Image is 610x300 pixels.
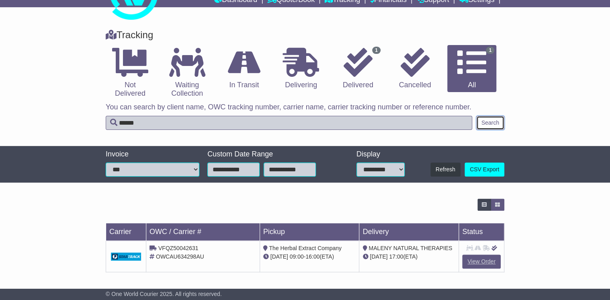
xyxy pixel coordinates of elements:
[106,45,155,101] a: Not Delivered
[219,45,268,92] a: In Transit
[146,223,260,241] td: OWC / Carrier #
[462,255,501,269] a: View Order
[158,245,199,251] span: VFQZ50042631
[459,223,504,241] td: Status
[389,253,403,260] span: 17:00
[106,223,146,241] td: Carrier
[106,103,504,112] p: You can search by client name, OWC tracking number, carrier name, carrier tracking number or refe...
[290,253,304,260] span: 09:00
[207,150,335,159] div: Custom Date Range
[106,291,222,297] span: © One World Courier 2025. All rights reserved.
[156,253,204,260] span: OWCAU634298AU
[362,253,455,261] div: (ETA)
[269,245,342,251] span: The Herbal Extract Company
[334,45,383,92] a: 1 Delivered
[447,45,496,92] a: 1 All
[260,223,359,241] td: Pickup
[111,253,141,261] img: GetCarrierServiceDarkLogo
[263,253,356,261] div: - (ETA)
[465,162,504,177] a: CSV Export
[163,45,212,101] a: Waiting Collection
[391,45,440,92] a: Cancelled
[430,162,461,177] button: Refresh
[476,116,504,130] button: Search
[372,47,381,54] span: 1
[102,29,508,41] div: Tracking
[270,253,288,260] span: [DATE]
[370,253,387,260] span: [DATE]
[486,47,494,54] span: 1
[106,150,199,159] div: Invoice
[356,150,405,159] div: Display
[368,245,452,251] span: MALENY NATURAL THERAPIES
[359,223,459,241] td: Delivery
[305,253,319,260] span: 16:00
[276,45,325,92] a: Delivering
